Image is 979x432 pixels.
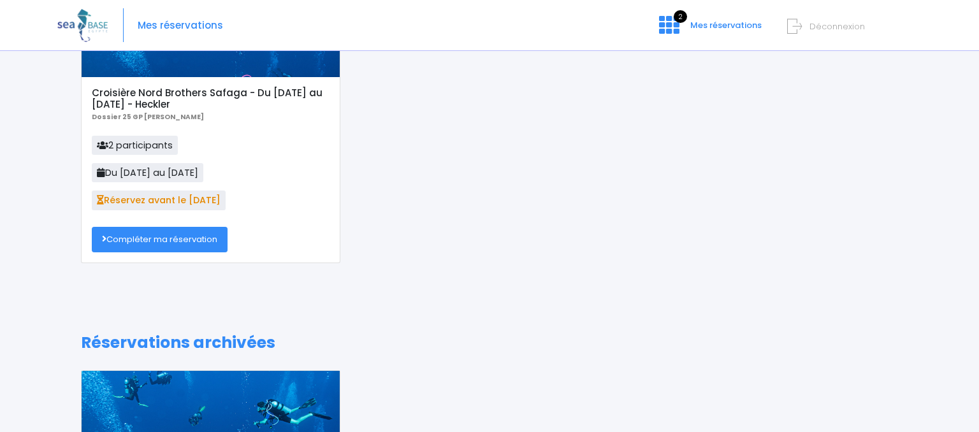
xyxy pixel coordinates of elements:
span: 2 participants [92,136,178,155]
a: Compléter ma réservation [92,227,228,252]
span: Mes réservations [690,19,762,31]
h5: Croisière Nord Brothers Safaga - Du [DATE] au [DATE] - Heckler [92,87,330,110]
b: Dossier 25 GP [PERSON_NAME] [92,112,204,122]
span: 2 [674,10,687,23]
span: Du [DATE] au [DATE] [92,163,203,182]
h1: Réservations archivées [81,333,899,352]
span: Réservez avant le [DATE] [92,191,226,210]
span: Déconnexion [809,20,865,32]
a: 2 Mes réservations [649,24,769,36]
